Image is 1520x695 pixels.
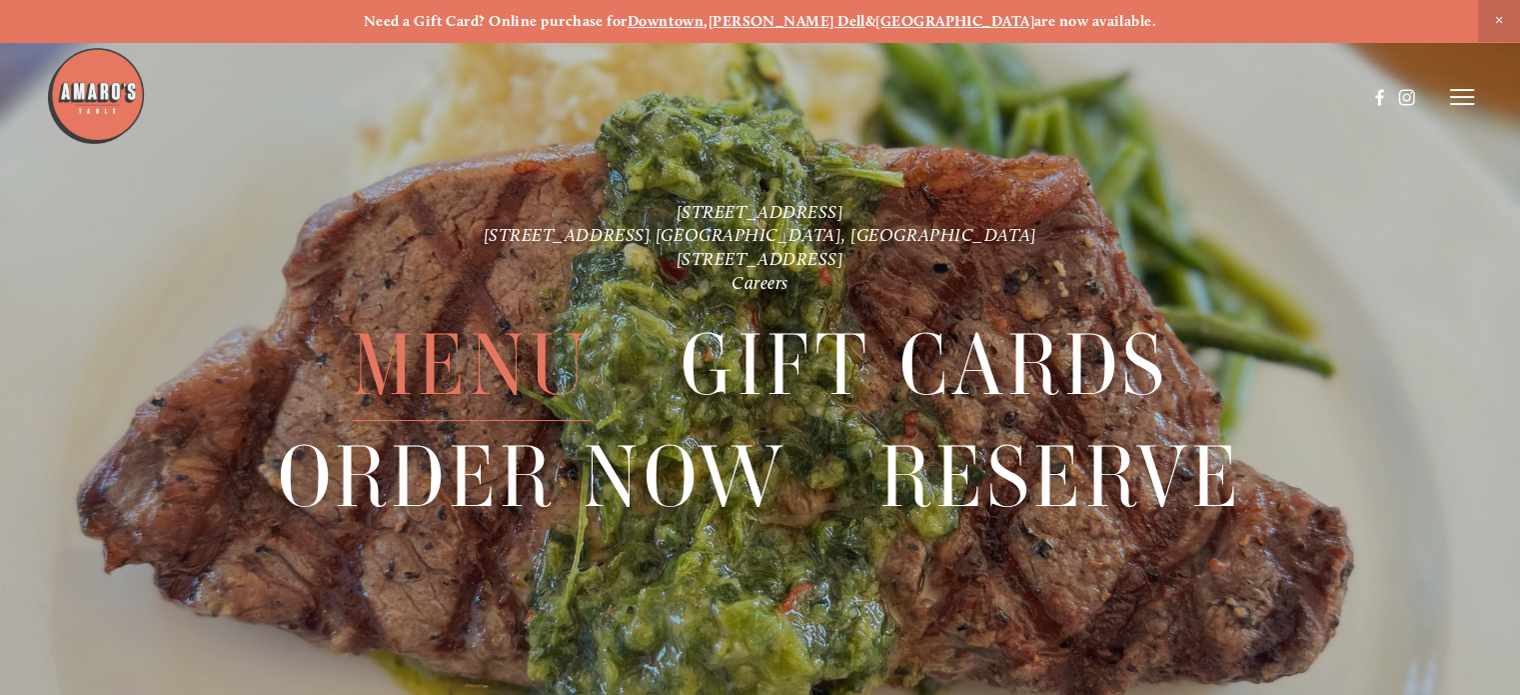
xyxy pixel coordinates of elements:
a: [PERSON_NAME] Dell [709,12,865,30]
a: [STREET_ADDRESS] [677,248,844,270]
a: Menu [352,310,590,420]
a: Gift Cards [681,310,1168,420]
a: [STREET_ADDRESS] [GEOGRAPHIC_DATA], [GEOGRAPHIC_DATA] [484,224,1037,246]
span: Menu [352,310,590,421]
a: Downtown [628,12,705,30]
a: Reserve [878,422,1242,532]
span: Gift Cards [681,310,1168,421]
strong: & [865,12,875,30]
strong: are now available. [1034,12,1156,30]
span: Order Now [278,422,788,533]
strong: Need a Gift Card? Online purchase for [364,12,628,30]
a: Order Now [278,422,788,532]
strong: , [704,12,708,30]
img: Amaro's Table [46,46,146,146]
a: [GEOGRAPHIC_DATA] [875,12,1034,30]
a: Careers [732,272,788,294]
a: [STREET_ADDRESS] [677,200,844,222]
span: Reserve [878,422,1242,533]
